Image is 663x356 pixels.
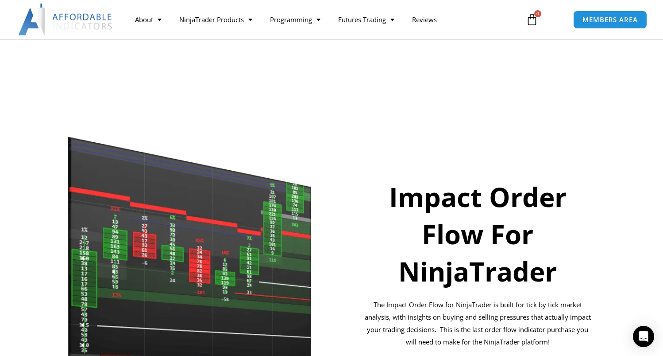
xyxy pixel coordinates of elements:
[126,9,517,30] nav: Menu
[329,9,403,30] a: Futures Trading
[363,299,593,348] p: The Impact Order Flow for NinjaTrader is built for tick by tick market analysis, with insights on...
[534,10,541,17] span: 0
[170,9,261,30] a: NinjaTrader Products
[18,4,113,35] img: LogoAI | Affordable Indicators – NinjaTrader
[126,9,170,30] a: About
[363,178,593,290] h1: Impact Order Flow For NinjaTrader
[261,9,329,30] a: Programming
[582,16,638,23] span: MEMBERS AREA
[513,7,551,32] a: 0
[403,9,446,30] a: Reviews
[633,326,654,347] div: Open Intercom Messenger
[573,11,647,29] a: MEMBERS AREA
